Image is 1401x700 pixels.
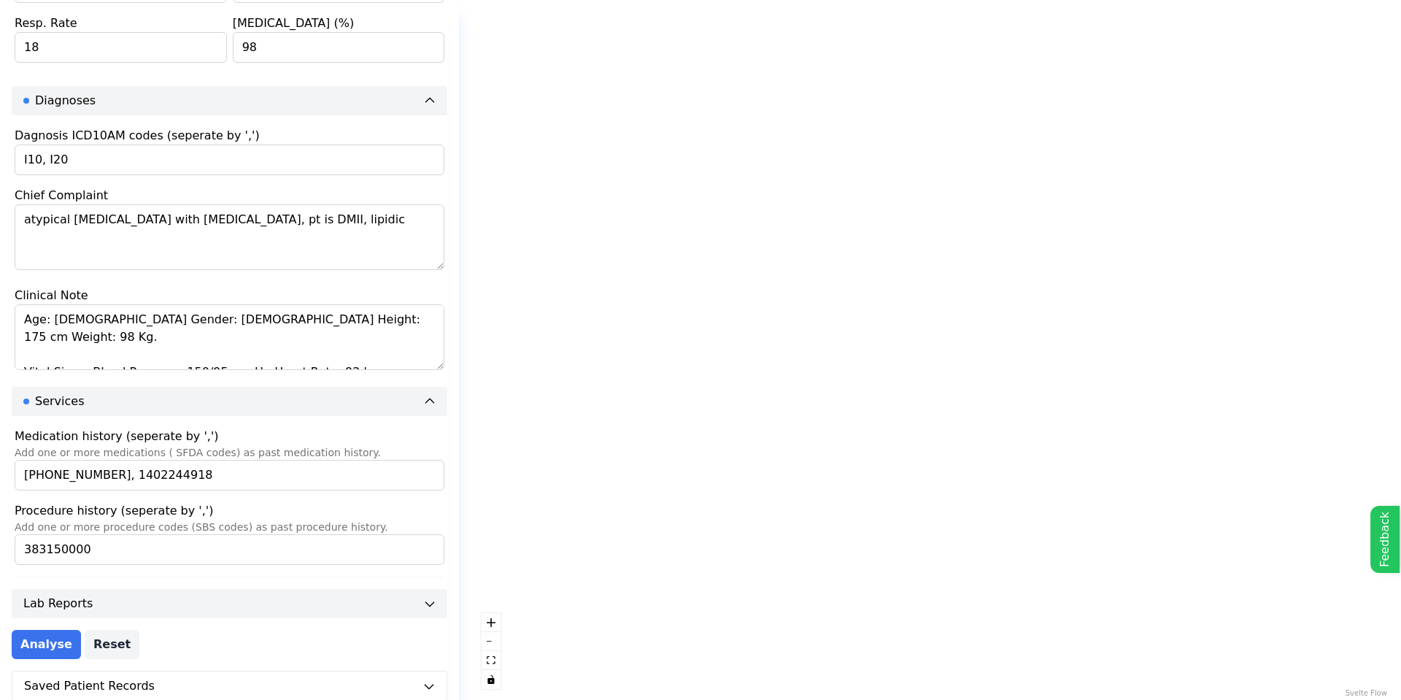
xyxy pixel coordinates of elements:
button: Analyse [12,630,81,659]
button: Feedback [1370,506,1400,573]
input: SFDA Registration codes [15,460,444,491]
label: Dagnosis ICD10AM codes (seperate by ',') [15,128,260,142]
label: Clinical Note [15,288,88,302]
input: SBS codes [15,534,444,565]
p: Add one or more procedure codes (SBS codes) as past procedure history. [15,520,388,534]
input: Respiratory rate [15,32,227,63]
button: Reset [85,630,139,659]
button: Diagnoses [12,86,447,115]
span: Saved Patient Records [24,677,155,695]
label: [MEDICAL_DATA] (%) [233,16,354,30]
span: Lab Reports [23,595,93,612]
input: Oxygen Saturation [233,32,445,63]
button: zoom in [482,613,501,632]
button: Services [12,387,447,416]
label: Chief Complaint [15,188,108,202]
label: Medication history (seperate by ',') [15,429,219,443]
div: Svelte Flow controls [482,613,501,689]
span: Services [35,393,84,410]
p: Add one or more medications ( SFDA codes) as past medication history. [15,445,381,460]
a: Svelte Flow attribution [1346,689,1387,697]
button: toggle interactivity [482,670,501,689]
label: Resp. Rate [15,16,77,30]
label: Procedure history (seperate by ',') [15,504,213,518]
input: ICD10AM codes [15,145,444,175]
button: Lab Reports [12,589,447,618]
button: fit view [482,651,501,670]
span: Diagnoses [35,92,96,109]
button: zoom out [482,632,501,651]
